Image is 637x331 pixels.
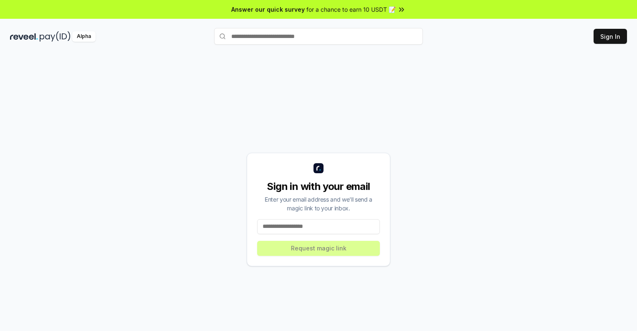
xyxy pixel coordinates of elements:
[10,31,38,42] img: reveel_dark
[40,31,71,42] img: pay_id
[306,5,396,14] span: for a chance to earn 10 USDT 📝
[257,180,380,193] div: Sign in with your email
[313,163,324,173] img: logo_small
[257,195,380,212] div: Enter your email address and we’ll send a magic link to your inbox.
[594,29,627,44] button: Sign In
[231,5,305,14] span: Answer our quick survey
[72,31,96,42] div: Alpha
